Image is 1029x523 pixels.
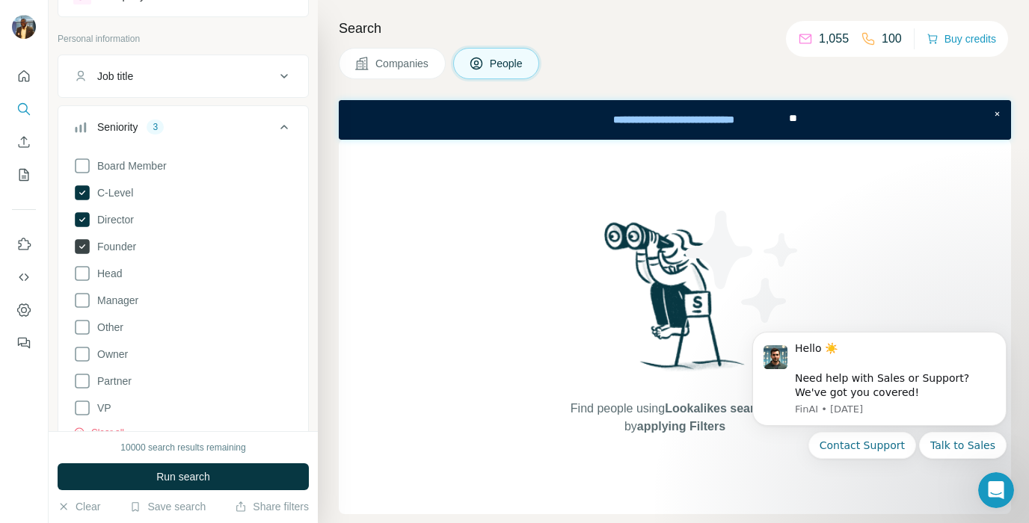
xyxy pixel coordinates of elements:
img: Surfe Illustration - Stars [675,199,810,334]
button: Share filters [235,499,309,514]
iframe: Banner [339,100,1011,140]
button: Feedback [12,329,36,356]
button: Use Surfe on LinkedIn [12,231,36,258]
iframe: Intercom notifications message [730,313,1029,516]
span: Other [91,320,123,335]
span: Board Member [91,158,167,173]
span: Companies [375,56,430,71]
button: Enrich CSV [12,129,36,155]
span: Lookalikes search [665,402,769,415]
button: Buy credits [927,28,996,49]
span: Head [91,266,122,281]
p: 1,055 [819,30,849,48]
span: Founder [91,239,136,254]
button: Run search [58,463,309,490]
p: Personal information [58,32,309,46]
button: Save search [129,499,206,514]
span: Owner [91,347,128,362]
span: Find people using or by [555,400,794,436]
span: C-Level [91,185,133,200]
span: Director [91,212,134,227]
button: Clear [58,499,100,514]
span: Manager [91,293,138,308]
div: Seniority [97,120,138,134]
button: Dashboard [12,297,36,324]
div: Job title [97,69,133,84]
div: 3 [147,120,164,134]
button: Clear all [73,426,124,439]
iframe: Intercom live chat [978,472,1014,508]
button: Quick start [12,63,36,90]
span: Partner [91,374,132,389]
img: Avatar [12,15,36,39]
img: Surfe Illustration - Woman searching with binoculars [598,218,753,385]
h4: Search [339,18,1011,39]
button: My lists [12,161,36,188]
button: Search [12,96,36,123]
button: Seniority3 [58,109,308,151]
span: Run search [156,469,210,484]
span: VP [91,400,111,415]
span: People [490,56,524,71]
div: 10000 search results remaining [120,441,245,454]
span: applying Filters [637,420,725,433]
button: Job title [58,58,308,94]
p: 100 [882,30,902,48]
button: Use Surfe API [12,264,36,291]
